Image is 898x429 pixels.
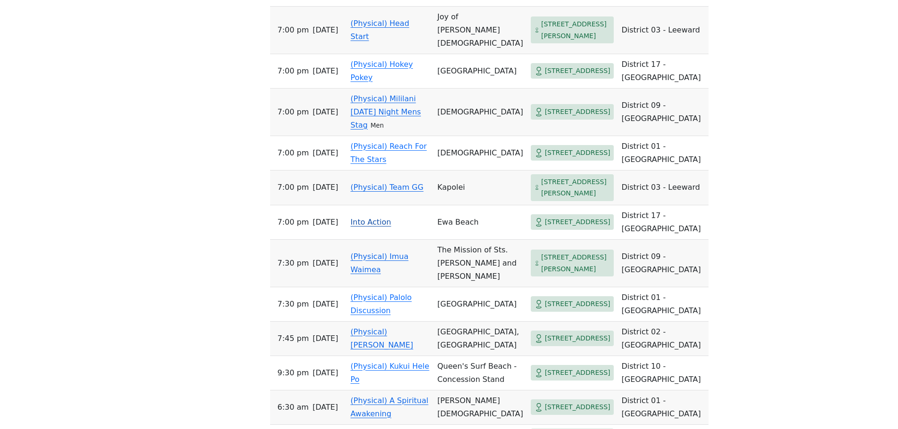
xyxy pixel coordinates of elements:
td: District 09 - [GEOGRAPHIC_DATA] [618,89,708,136]
span: 7:00 PM [278,181,309,194]
span: [STREET_ADDRESS] [545,401,610,413]
td: [DEMOGRAPHIC_DATA] [434,89,527,136]
span: [DATE] [313,298,338,311]
span: [DATE] [313,366,338,380]
span: [STREET_ADDRESS] [545,147,610,159]
a: (Physical) Kukui Hele Po [351,362,429,384]
td: District 02 - [GEOGRAPHIC_DATA] [618,322,708,356]
span: [DATE] [313,257,338,270]
span: 7:00 PM [278,216,309,229]
a: (Physical) Reach For The Stars [351,142,427,164]
span: 7:30 PM [278,257,309,270]
a: (Physical) Imua Waimea [351,252,409,274]
span: [DATE] [313,401,338,414]
span: 7:30 PM [278,298,309,311]
td: The Mission of Sts. [PERSON_NAME] and [PERSON_NAME] [434,240,527,287]
span: [DATE] [313,105,338,119]
span: [STREET_ADDRESS] [545,298,610,310]
a: (Physical) Palolo Discussion [351,293,412,315]
span: 7:45 PM [278,332,309,345]
td: [GEOGRAPHIC_DATA] [434,287,527,322]
span: [STREET_ADDRESS] [545,65,610,77]
a: (Physical) Mililani [DATE] Night Mens Stag [351,94,421,130]
span: [STREET_ADDRESS] [545,106,610,118]
span: [DATE] [313,146,338,160]
td: Ewa Beach [434,205,527,240]
a: (Physical) Head Start [351,19,410,41]
span: [STREET_ADDRESS] [545,332,610,344]
span: [STREET_ADDRESS] [545,367,610,379]
td: Joy of [PERSON_NAME][DEMOGRAPHIC_DATA] [434,7,527,54]
td: District 10 - [GEOGRAPHIC_DATA] [618,356,708,390]
a: (Physical) A Spiritual Awakening [351,396,428,418]
a: (Physical) Team GG [351,183,424,192]
td: District 09 - [GEOGRAPHIC_DATA] [618,240,708,287]
a: Into Action [351,218,391,227]
span: [DATE] [313,65,338,78]
td: Kapolei [434,170,527,205]
span: 9:30 PM [278,366,309,380]
span: [DATE] [313,181,338,194]
span: [DATE] [313,24,338,37]
span: 7:00 PM [278,146,309,160]
span: [STREET_ADDRESS][PERSON_NAME] [541,251,610,275]
span: 6:30 AM [278,401,309,414]
td: District 01 - [GEOGRAPHIC_DATA] [618,390,708,425]
td: District 03 - Leeward [618,170,708,205]
td: Queen's Surf Beach - Concession Stand [434,356,527,390]
td: District 01 - [GEOGRAPHIC_DATA] [618,136,708,170]
td: District 17 - [GEOGRAPHIC_DATA] [618,54,708,89]
td: [GEOGRAPHIC_DATA], [GEOGRAPHIC_DATA] [434,322,527,356]
td: District 01 - [GEOGRAPHIC_DATA] [618,287,708,322]
td: District 17 - [GEOGRAPHIC_DATA] [618,205,708,240]
span: [STREET_ADDRESS] [545,216,610,228]
td: [GEOGRAPHIC_DATA] [434,54,527,89]
span: 7:00 PM [278,105,309,119]
td: [PERSON_NAME][DEMOGRAPHIC_DATA] [434,390,527,425]
small: Men [371,122,384,129]
span: 7:00 PM [278,24,309,37]
a: (Physical) Hokey Pokey [351,60,413,82]
td: District 03 - Leeward [618,7,708,54]
span: [DATE] [313,216,338,229]
span: [STREET_ADDRESS][PERSON_NAME] [541,18,610,41]
span: 7:00 PM [278,65,309,78]
span: [DATE] [313,332,338,345]
td: [DEMOGRAPHIC_DATA] [434,136,527,170]
a: (Physical) [PERSON_NAME] [351,327,413,349]
span: [STREET_ADDRESS][PERSON_NAME] [541,176,610,199]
